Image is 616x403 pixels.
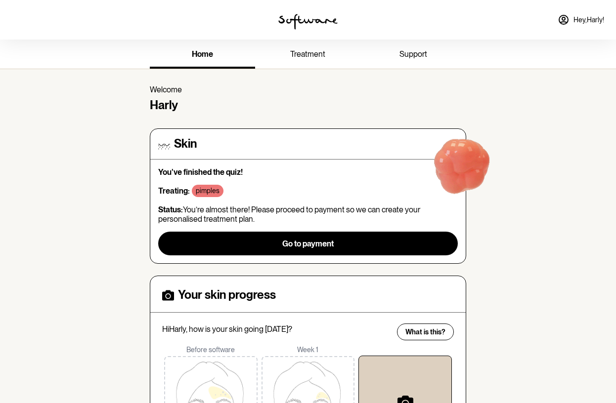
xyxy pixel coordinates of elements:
strong: Treating: [158,186,190,196]
p: You've finished the quiz! [158,167,458,177]
h4: Your skin progress [178,288,276,302]
img: software logo [278,14,338,30]
a: Hey,Harly! [552,8,610,32]
a: home [150,41,255,69]
p: Hi Harly , how is your skin going [DATE]? [162,324,391,334]
button: Go to payment [158,232,458,255]
p: Welcome [150,85,466,94]
span: support [399,49,427,59]
button: What is this? [397,323,454,340]
a: treatment [255,41,360,69]
span: treatment [290,49,325,59]
span: What is this? [405,328,445,336]
p: pimples [196,187,220,195]
strong: Status: [158,205,183,214]
h4: Harly [150,98,466,113]
h4: Skin [174,137,197,151]
img: red-blob.ee797e6f29be6228169e.gif [431,136,494,200]
span: Hey, Harly ! [573,16,604,24]
p: Week 1 [260,346,357,354]
span: Go to payment [282,239,334,248]
span: home [192,49,213,59]
p: Before software [162,346,260,354]
p: You’re almost there! Please proceed to payment so we can create your personalised treatment plan. [158,205,458,224]
a: support [361,41,466,69]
